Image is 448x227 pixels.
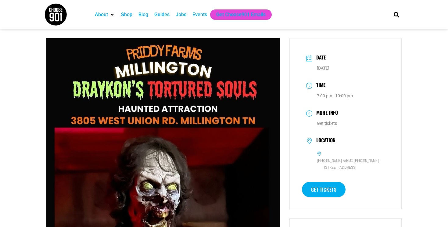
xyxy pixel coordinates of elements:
[313,137,335,145] h3: Location
[154,11,170,18] a: Guides
[317,93,353,98] abbr: 7:00 pm - 10:00 pm
[317,158,379,163] h6: [PERSON_NAME] Farms [PERSON_NAME]
[121,11,132,18] a: Shop
[92,9,383,20] nav: Main nav
[176,11,186,18] a: Jobs
[216,11,266,18] a: Get Choose901 Emails
[317,165,385,171] span: [STREET_ADDRESS]
[313,109,338,118] h3: More Info
[95,11,108,18] a: About
[313,81,325,90] h3: Time
[192,11,207,18] a: Events
[92,9,118,20] div: About
[317,121,337,126] a: Get tickets
[138,11,148,18] a: Blog
[391,9,401,20] div: Search
[317,66,329,70] span: [DATE]
[313,54,326,63] h3: Date
[302,182,346,197] a: Get tickets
